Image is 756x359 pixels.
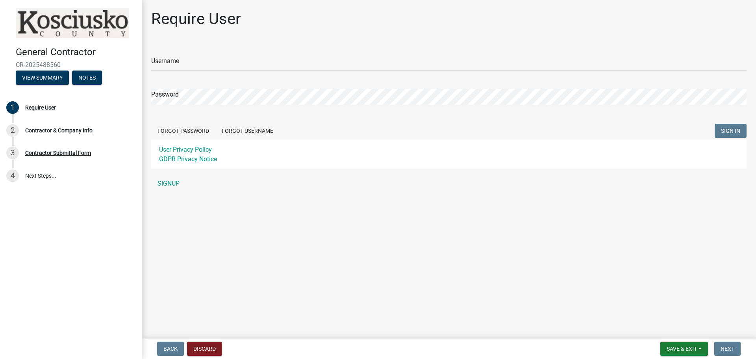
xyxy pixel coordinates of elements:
[25,150,91,156] div: Contractor Submittal Form
[159,146,212,153] a: User Privacy Policy
[187,342,222,356] button: Discard
[6,101,19,114] div: 1
[151,176,747,192] a: SIGNUP
[715,124,747,138] button: SIGN IN
[16,61,126,69] span: CR-2025488560
[72,71,102,85] button: Notes
[25,128,93,133] div: Contractor & Company Info
[721,346,734,352] span: Next
[16,8,129,38] img: Kosciusko County, Indiana
[721,128,740,134] span: SIGN IN
[16,47,135,58] h4: General Contractor
[6,147,19,159] div: 3
[16,71,69,85] button: View Summary
[215,124,280,138] button: Forgot Username
[16,75,69,81] wm-modal-confirm: Summary
[151,9,241,28] h1: Require User
[660,342,708,356] button: Save & Exit
[163,346,178,352] span: Back
[6,169,19,182] div: 4
[667,346,697,352] span: Save & Exit
[151,124,215,138] button: Forgot Password
[159,155,217,163] a: GDPR Privacy Notice
[6,124,19,137] div: 2
[72,75,102,81] wm-modal-confirm: Notes
[25,105,56,110] div: Require User
[714,342,741,356] button: Next
[157,342,184,356] button: Back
